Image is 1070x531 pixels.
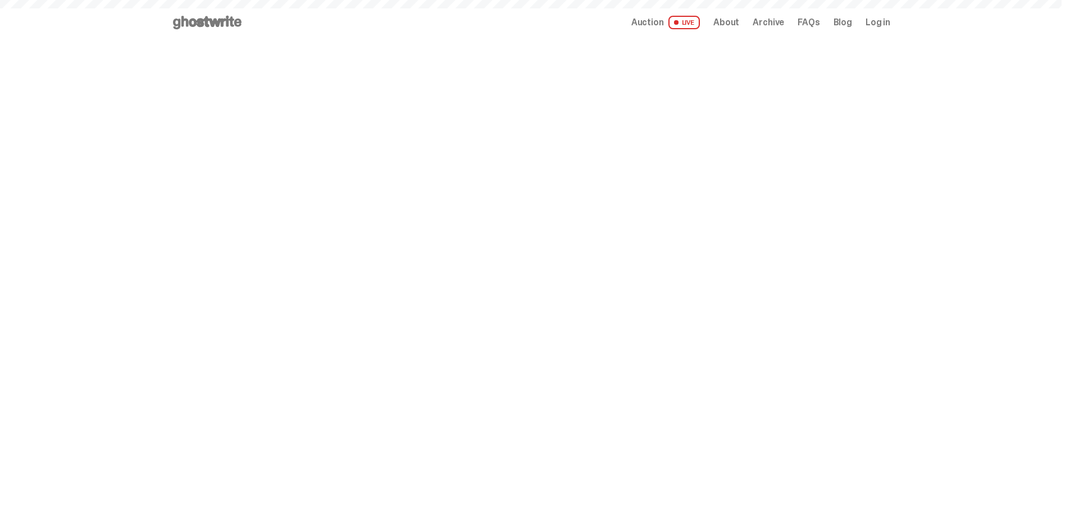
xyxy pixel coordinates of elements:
span: LIVE [668,16,700,29]
span: Auction [631,18,664,27]
a: Log in [866,18,890,27]
a: FAQs [798,18,819,27]
a: Auction LIVE [631,16,700,29]
a: About [713,18,739,27]
a: Blog [834,18,852,27]
a: Archive [753,18,784,27]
